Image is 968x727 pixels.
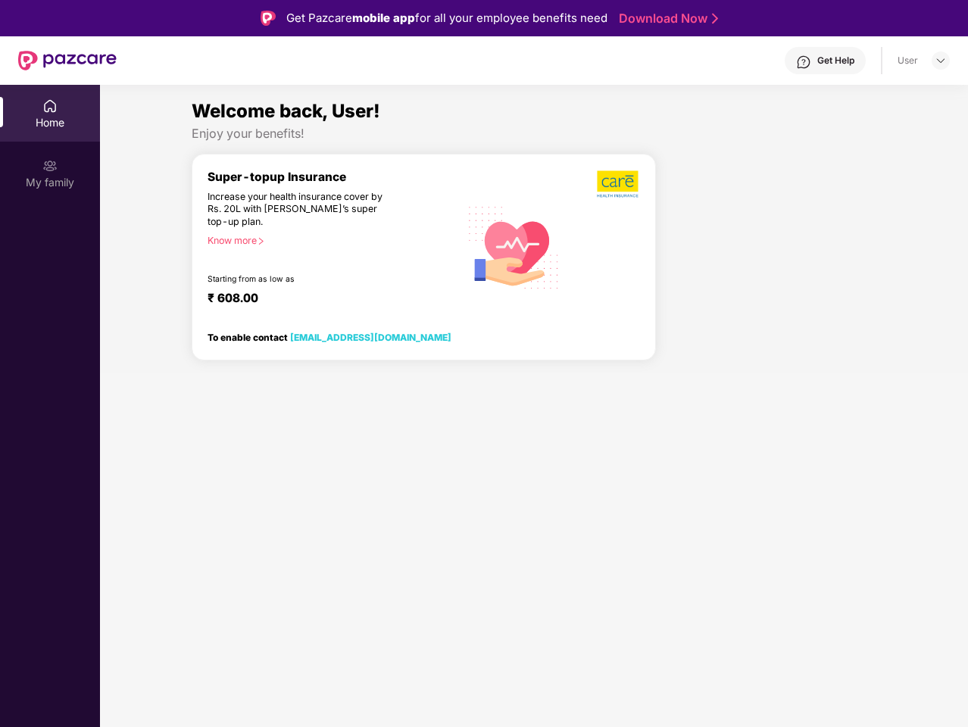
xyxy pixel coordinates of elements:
[42,158,58,173] img: svg+xml;base64,PHN2ZyB3aWR0aD0iMjAiIGhlaWdodD0iMjAiIHZpZXdCb3g9IjAgMCAyMCAyMCIgZmlsbD0ibm9uZSIgeG...
[460,192,568,301] img: svg+xml;base64,PHN2ZyB4bWxucz0iaHR0cDovL3d3dy53My5vcmcvMjAwMC9zdmciIHhtbG5zOnhsaW5rPSJodHRwOi8vd3...
[712,11,718,27] img: Stroke
[352,11,415,25] strong: mobile app
[208,291,445,309] div: ₹ 608.00
[208,274,395,285] div: Starting from as low as
[208,235,451,245] div: Know more
[261,11,276,26] img: Logo
[192,126,876,142] div: Enjoy your benefits!
[208,332,451,342] div: To enable contact
[286,9,607,27] div: Get Pazcare for all your employee benefits need
[208,191,395,229] div: Increase your health insurance cover by Rs. 20L with [PERSON_NAME]’s super top-up plan.
[208,170,460,184] div: Super-topup Insurance
[796,55,811,70] img: svg+xml;base64,PHN2ZyBpZD0iSGVscC0zMngzMiIgeG1sbnM9Imh0dHA6Ly93d3cudzMub3JnLzIwMDAvc3ZnIiB3aWR0aD...
[290,332,451,343] a: [EMAIL_ADDRESS][DOMAIN_NAME]
[619,11,714,27] a: Download Now
[42,98,58,114] img: svg+xml;base64,PHN2ZyBpZD0iSG9tZSIgeG1sbnM9Imh0dHA6Ly93d3cudzMub3JnLzIwMDAvc3ZnIiB3aWR0aD0iMjAiIG...
[192,100,380,122] span: Welcome back, User!
[898,55,918,67] div: User
[597,170,640,198] img: b5dec4f62d2307b9de63beb79f102df3.png
[817,55,854,67] div: Get Help
[18,51,117,70] img: New Pazcare Logo
[257,237,265,245] span: right
[935,55,947,67] img: svg+xml;base64,PHN2ZyBpZD0iRHJvcGRvd24tMzJ4MzIiIHhtbG5zPSJodHRwOi8vd3d3LnczLm9yZy8yMDAwL3N2ZyIgd2...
